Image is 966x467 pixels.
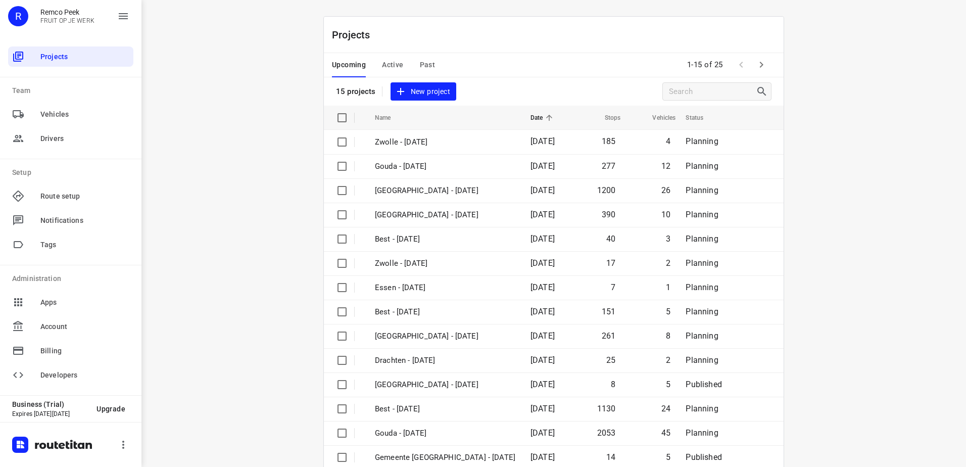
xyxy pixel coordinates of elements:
p: FRUIT OP JE WERK [40,17,94,24]
span: [DATE] [530,161,555,171]
span: Planning [686,136,718,146]
span: 5 [666,452,670,462]
p: Remco Peek [40,8,94,16]
span: Tags [40,240,129,250]
span: Planning [686,161,718,171]
p: 15 projects [336,87,376,96]
span: Apps [40,297,129,308]
p: Drachten - Thursday [375,355,515,366]
p: Administration [12,273,133,284]
span: 1-15 of 25 [683,54,727,76]
p: Projects [332,27,378,42]
span: 7 [611,283,615,292]
span: [DATE] [530,210,555,219]
span: 2 [666,258,670,268]
span: Planning [686,355,718,365]
span: 12 [661,161,670,171]
span: Projects [40,52,129,62]
p: Zwolle - Friday [375,136,515,148]
div: Tags [8,235,133,255]
span: Planning [686,185,718,195]
span: 8 [666,331,670,341]
p: Zwolle - Friday [375,258,515,269]
span: Next Page [751,55,771,75]
span: Account [40,321,129,332]
span: 151 [602,307,616,316]
span: Planning [686,307,718,316]
span: [DATE] [530,307,555,316]
div: Drivers [8,128,133,149]
span: Planning [686,283,718,292]
span: Upcoming [332,59,366,71]
span: Planning [686,428,718,438]
span: Route setup [40,191,129,202]
span: Upgrade [96,405,125,413]
span: Notifications [40,215,129,226]
p: Best - Thursday [375,306,515,318]
span: 26 [661,185,670,195]
span: 45 [661,428,670,438]
span: 8 [611,380,615,389]
span: 185 [602,136,616,146]
span: 17 [606,258,615,268]
div: Projects [8,46,133,67]
span: Name [375,112,404,124]
span: [DATE] [530,428,555,438]
span: 4 [666,136,670,146]
div: Developers [8,365,133,385]
p: Team [12,85,133,96]
span: 5 [666,380,670,389]
div: Notifications [8,210,133,230]
p: Gemeente Rotterdam - Wednesday [375,452,515,463]
p: Expires [DATE][DATE] [12,410,88,417]
span: 2 [666,355,670,365]
span: 1 [666,283,670,292]
span: Vehicles [639,112,675,124]
span: [DATE] [530,136,555,146]
span: 40 [606,234,615,244]
span: 10 [661,210,670,219]
span: 277 [602,161,616,171]
p: Gouda - Wednesday [375,428,515,439]
div: R [8,6,28,26]
span: [DATE] [530,331,555,341]
p: Business (Trial) [12,400,88,408]
span: [DATE] [530,258,555,268]
input: Search projects [669,84,756,100]
span: Active [382,59,403,71]
span: 390 [602,210,616,219]
span: New project [397,85,450,98]
p: Zwolle - Wednesday [375,185,515,197]
p: Setup [12,167,133,178]
span: Billing [40,346,129,356]
span: [DATE] [530,234,555,244]
span: 3 [666,234,670,244]
span: 1200 [597,185,616,195]
div: Billing [8,341,133,361]
p: Essen - Friday [375,282,515,294]
span: Published [686,452,722,462]
span: [DATE] [530,185,555,195]
span: Previous Page [731,55,751,75]
p: Best - Wednesday [375,403,515,415]
span: [DATE] [530,380,555,389]
span: 2053 [597,428,616,438]
button: Upgrade [88,400,133,418]
span: Stops [592,112,621,124]
span: 261 [602,331,616,341]
span: Date [530,112,556,124]
span: Drivers [40,133,129,144]
p: Gouda - Friday [375,161,515,172]
span: Status [686,112,716,124]
div: Route setup [8,186,133,206]
div: Account [8,316,133,337]
div: Search [756,85,771,98]
span: [DATE] [530,404,555,413]
p: Zwolle - Thursday [375,331,515,342]
p: Gemeente Rotterdam - Thursday [375,379,515,391]
span: Planning [686,234,718,244]
span: Vehicles [40,109,129,120]
span: [DATE] [530,452,555,462]
span: 14 [606,452,615,462]
span: 25 [606,355,615,365]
